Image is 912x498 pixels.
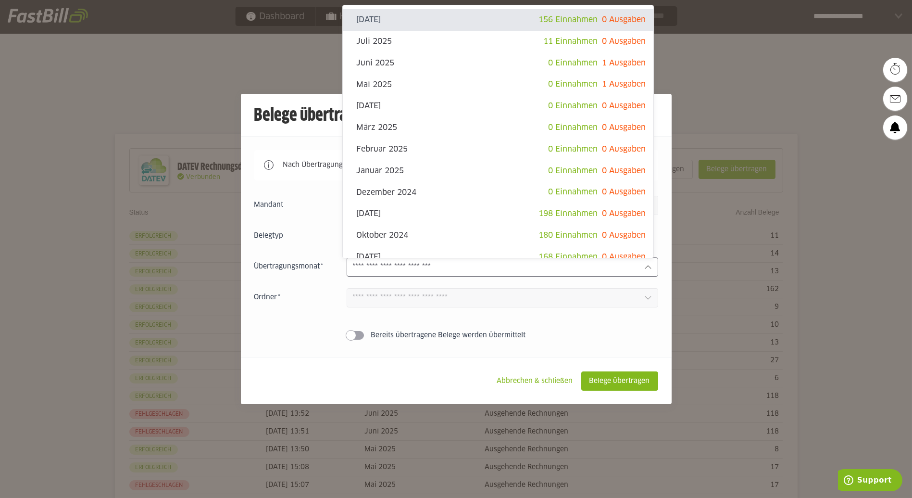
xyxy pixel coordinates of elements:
[548,188,598,196] span: 0 Einnahmen
[602,80,646,88] span: 1 Ausgaben
[602,145,646,153] span: 0 Ausgaben
[343,225,653,246] sl-option: Oktober 2024
[602,167,646,175] span: 0 Ausgaben
[343,52,653,74] sl-option: Juni 2025
[538,16,598,24] span: 156 Einnahmen
[538,210,598,217] span: 198 Einnahmen
[343,117,653,139] sl-option: März 2025
[343,203,653,225] sl-option: [DATE]
[343,9,653,31] sl-option: [DATE]
[343,74,653,95] sl-option: Mai 2025
[602,16,646,24] span: 0 Ausgaben
[543,38,598,45] span: 11 Einnahmen
[548,145,598,153] span: 0 Einnahmen
[538,231,598,239] span: 180 Einnahmen
[548,59,598,67] span: 0 Einnahmen
[548,80,598,88] span: 0 Einnahmen
[254,331,658,340] sl-switch: Bereits übertragene Belege werden übermittelt
[548,167,598,175] span: 0 Einnahmen
[602,124,646,131] span: 0 Ausgaben
[602,210,646,217] span: 0 Ausgaben
[343,95,653,117] sl-option: [DATE]
[548,102,598,110] span: 0 Einnahmen
[343,31,653,52] sl-option: Juli 2025
[581,371,658,391] sl-button: Belege übertragen
[602,59,646,67] span: 1 Ausgaben
[548,124,598,131] span: 0 Einnahmen
[838,469,902,493] iframe: Öffnet ein Widget, in dem Sie weitere Informationen finden
[602,231,646,239] span: 0 Ausgaben
[343,181,653,203] sl-option: Dezember 2024
[602,253,646,261] span: 0 Ausgaben
[602,102,646,110] span: 0 Ausgaben
[343,160,653,182] sl-option: Januar 2025
[343,139,653,160] sl-option: Februar 2025
[602,188,646,196] span: 0 Ausgaben
[489,371,581,391] sl-button: Abbrechen & schließen
[602,38,646,45] span: 0 Ausgaben
[343,246,653,268] sl-option: [DATE]
[538,253,598,261] span: 168 Einnahmen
